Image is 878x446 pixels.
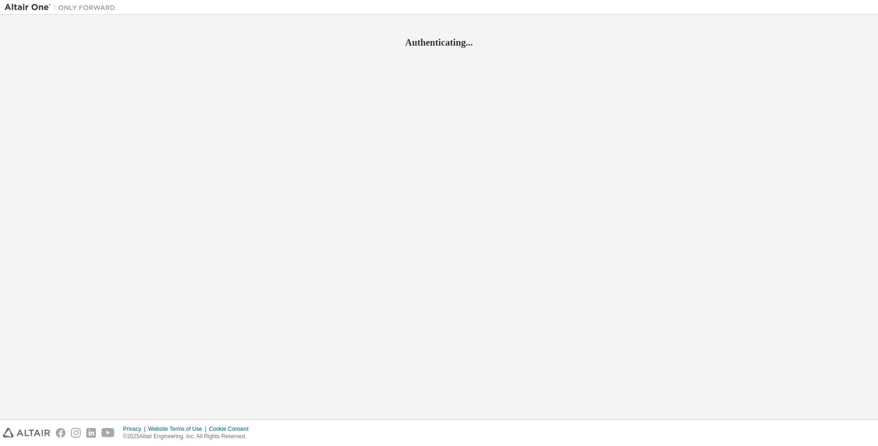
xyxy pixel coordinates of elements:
[101,428,115,438] img: youtube.svg
[5,36,873,48] h2: Authenticating...
[56,428,65,438] img: facebook.svg
[123,433,254,440] p: © 2025 Altair Engineering, Inc. All Rights Reserved.
[148,425,209,433] div: Website Terms of Use
[86,428,96,438] img: linkedin.svg
[209,425,254,433] div: Cookie Consent
[123,425,148,433] div: Privacy
[3,428,50,438] img: altair_logo.svg
[71,428,81,438] img: instagram.svg
[5,3,120,12] img: Altair One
